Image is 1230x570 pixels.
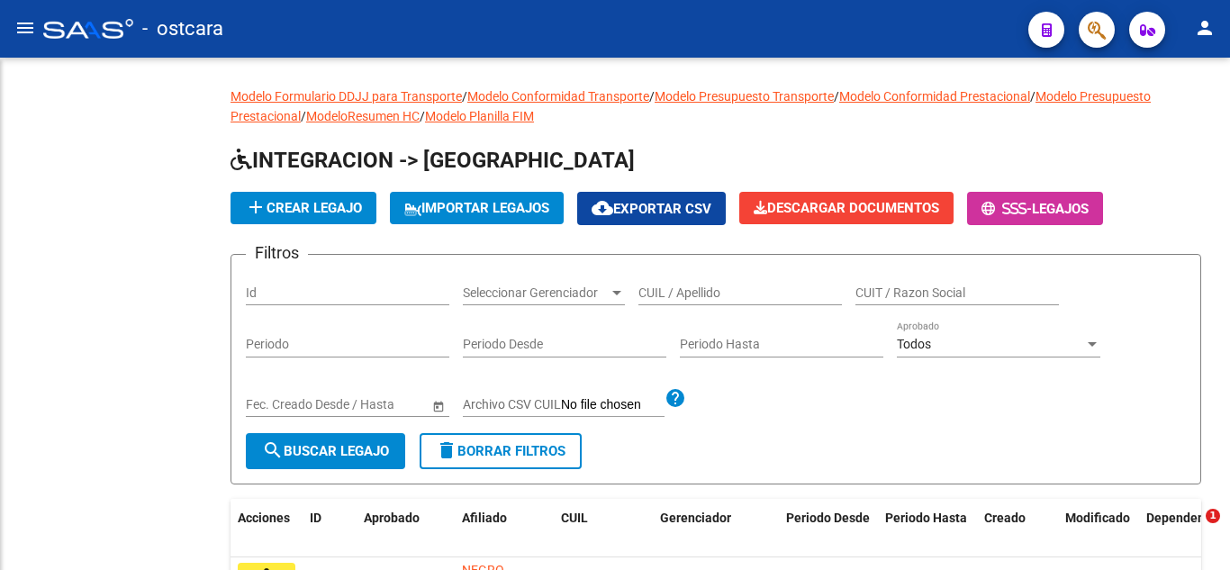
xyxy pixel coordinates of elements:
span: IMPORTAR LEGAJOS [404,200,549,216]
button: Crear Legajo [231,192,376,224]
span: Crear Legajo [245,200,362,216]
span: Archivo CSV CUIL [463,397,561,412]
input: Fecha inicio [246,397,312,412]
span: Dependencia [1146,511,1222,525]
span: CUIL [561,511,588,525]
datatable-header-cell: Periodo Desde [779,499,878,558]
mat-icon: delete [436,439,457,461]
mat-icon: cloud_download [592,197,613,219]
datatable-header-cell: Periodo Hasta [878,499,977,558]
span: Modificado [1065,511,1130,525]
a: ModeloResumen HC [306,109,420,123]
mat-icon: menu [14,17,36,39]
iframe: Intercom live chat [1169,509,1212,552]
span: Creado [984,511,1026,525]
datatable-header-cell: Gerenciador [653,499,779,558]
input: Archivo CSV CUIL [561,397,665,413]
span: Borrar Filtros [436,443,565,459]
span: Todos [897,337,931,351]
span: Legajos [1032,201,1089,217]
button: Descargar Documentos [739,192,954,224]
datatable-header-cell: Creado [977,499,1058,558]
button: Borrar Filtros [420,433,582,469]
span: Seleccionar Gerenciador [463,285,609,301]
mat-icon: person [1194,17,1216,39]
datatable-header-cell: ID [303,499,357,558]
span: INTEGRACION -> [GEOGRAPHIC_DATA] [231,148,635,173]
mat-icon: add [245,196,267,218]
button: Exportar CSV [577,192,726,225]
span: Acciones [238,511,290,525]
button: Open calendar [429,396,448,415]
datatable-header-cell: Afiliado [455,499,554,558]
mat-icon: search [262,439,284,461]
button: IMPORTAR LEGAJOS [390,192,564,224]
mat-icon: help [665,387,686,409]
input: Fecha fin [327,397,415,412]
span: Afiliado [462,511,507,525]
a: Modelo Planilla FIM [425,109,534,123]
datatable-header-cell: Acciones [231,499,303,558]
datatable-header-cell: CUIL [554,499,653,558]
a: Modelo Conformidad Transporte [467,89,649,104]
span: Periodo Desde [786,511,870,525]
datatable-header-cell: Modificado [1058,499,1139,558]
button: -Legajos [967,192,1103,225]
span: - ostcara [142,9,223,49]
span: Aprobado [364,511,420,525]
h3: Filtros [246,240,308,266]
span: ID [310,511,321,525]
span: - [981,201,1032,217]
datatable-header-cell: Aprobado [357,499,429,558]
a: Modelo Formulario DDJJ para Transporte [231,89,462,104]
span: Gerenciador [660,511,731,525]
span: Periodo Hasta [885,511,967,525]
button: Buscar Legajo [246,433,405,469]
span: Buscar Legajo [262,443,389,459]
a: Modelo Conformidad Prestacional [839,89,1030,104]
span: 1 [1206,509,1220,523]
span: Descargar Documentos [754,200,939,216]
span: Exportar CSV [592,201,711,217]
a: Modelo Presupuesto Transporte [655,89,834,104]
